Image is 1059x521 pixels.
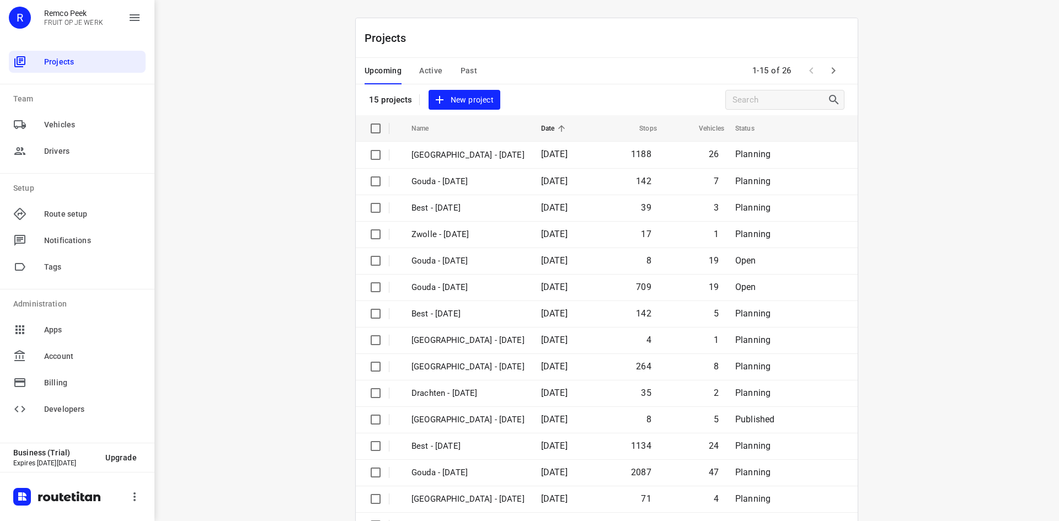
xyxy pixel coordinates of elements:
[9,398,146,420] div: Developers
[735,255,756,266] span: Open
[732,92,827,109] input: Search projects
[9,51,146,73] div: Projects
[541,335,568,345] span: [DATE]
[9,140,146,162] div: Drivers
[641,493,651,504] span: 71
[419,64,442,78] span: Active
[411,413,525,426] p: Gemeente Rotterdam - Thursday
[709,441,719,451] span: 24
[636,282,651,292] span: 709
[541,414,568,425] span: [DATE]
[411,466,525,479] p: Gouda - Wednesday
[735,414,775,425] span: Published
[44,324,141,336] span: Apps
[44,19,103,26] p: FRUIT OP JE WERK
[541,149,568,159] span: [DATE]
[714,176,719,186] span: 7
[714,493,719,504] span: 4
[735,361,771,372] span: Planning
[735,441,771,451] span: Planning
[684,122,724,135] span: Vehicles
[709,255,719,266] span: 19
[646,414,651,425] span: 8
[541,122,569,135] span: Date
[541,308,568,319] span: [DATE]
[822,60,844,82] span: Next Page
[541,361,568,372] span: [DATE]
[9,256,146,278] div: Tags
[541,282,568,292] span: [DATE]
[735,202,771,213] span: Planning
[714,229,719,239] span: 1
[748,59,796,83] span: 1-15 of 26
[714,202,719,213] span: 3
[714,414,719,425] span: 5
[714,388,719,398] span: 2
[44,208,141,220] span: Route setup
[411,334,525,347] p: Antwerpen - Thursday
[411,149,525,162] p: Zwolle - Wednesday
[625,122,657,135] span: Stops
[709,282,719,292] span: 19
[709,467,719,477] span: 47
[641,229,651,239] span: 17
[735,229,771,239] span: Planning
[709,149,719,159] span: 26
[631,467,651,477] span: 2087
[636,361,651,372] span: 264
[735,467,771,477] span: Planning
[9,114,146,136] div: Vehicles
[735,388,771,398] span: Planning
[411,175,525,188] p: Gouda - Friday
[541,388,568,398] span: [DATE]
[44,377,141,389] span: Billing
[541,202,568,213] span: [DATE]
[735,122,769,135] span: Status
[411,440,525,453] p: Best - Wednesday
[9,7,31,29] div: R
[541,176,568,186] span: [DATE]
[735,149,771,159] span: Planning
[44,56,141,68] span: Projects
[631,441,651,451] span: 1134
[827,93,844,106] div: Search
[541,229,568,239] span: [DATE]
[735,335,771,345] span: Planning
[44,119,141,131] span: Vehicles
[714,308,719,319] span: 5
[44,351,141,362] span: Account
[735,493,771,504] span: Planning
[636,308,651,319] span: 142
[800,60,822,82] span: Previous Page
[714,335,719,345] span: 1
[735,282,756,292] span: Open
[541,255,568,266] span: [DATE]
[411,255,525,267] p: Gouda - Thursday
[13,459,97,467] p: Expires [DATE][DATE]
[411,228,525,241] p: Zwolle - Friday
[714,361,719,372] span: 8
[646,335,651,345] span: 4
[411,281,525,294] p: Gouda - Thursday
[105,453,137,462] span: Upgrade
[13,448,97,457] p: Business (Trial)
[369,95,413,105] p: 15 projects
[9,319,146,341] div: Apps
[9,203,146,225] div: Route setup
[429,90,500,110] button: New project
[541,441,568,451] span: [DATE]
[541,493,568,504] span: [DATE]
[9,345,146,367] div: Account
[461,64,478,78] span: Past
[411,308,525,320] p: Best - Thursday
[411,387,525,400] p: Drachten - Thursday
[44,261,141,273] span: Tags
[13,182,146,194] p: Setup
[9,229,146,251] div: Notifications
[735,176,771,186] span: Planning
[411,493,525,506] p: Antwerpen - Wednesday
[9,372,146,394] div: Billing
[365,30,415,46] p: Projects
[44,9,103,18] p: Remco Peek
[44,146,141,157] span: Drivers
